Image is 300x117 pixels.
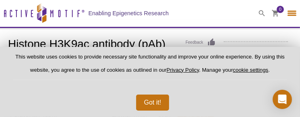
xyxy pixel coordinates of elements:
[167,67,199,73] a: Privacy Policy
[224,41,288,56] h2: RELATED PRODUCTS
[136,95,169,111] button: Got it!
[272,10,279,18] a: 0
[233,67,268,73] button: cookie settings
[273,90,292,109] div: Open Intercom Messenger
[13,53,287,80] p: This website uses cookies to provide necessary site functionality and improve your online experie...
[279,6,282,13] span: 0
[88,10,169,17] h2: Enabling Epigenetics Research
[186,38,216,47] a: Feedback
[8,38,216,52] h1: Histone H3K9ac antibody (pAb)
